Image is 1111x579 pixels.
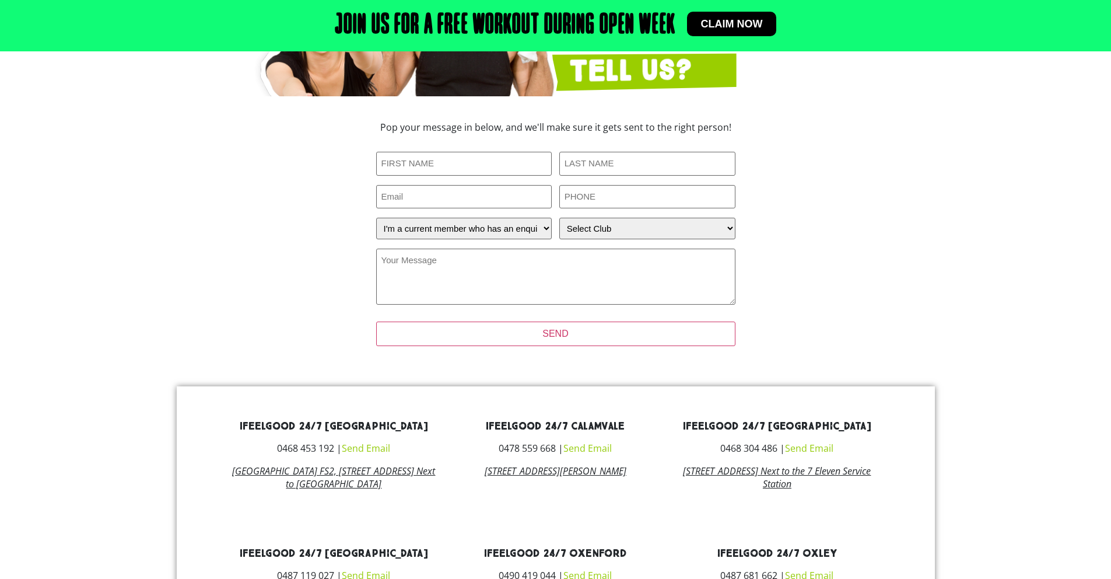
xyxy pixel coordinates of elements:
[485,465,626,477] a: [STREET_ADDRESS][PERSON_NAME]
[717,547,837,560] a: ifeelgood 24/7 Oxley
[240,547,428,560] a: ifeelgood 24/7 [GEOGRAPHIC_DATA]
[376,322,735,346] input: SEND
[687,12,777,36] a: Claim now
[701,19,763,29] span: Claim now
[342,442,390,455] a: Send Email
[683,420,871,433] a: ifeelgood 24/7 [GEOGRAPHIC_DATA]
[559,152,735,176] input: LAST NAME
[563,442,612,455] a: Send Email
[335,12,675,40] h2: Join us for a free workout during open week
[559,185,735,209] input: PHONE
[453,444,657,453] h3: 0478 559 668 |
[785,442,833,455] a: Send Email
[376,152,552,176] input: FIRST NAME
[232,465,435,490] a: [GEOGRAPHIC_DATA] FS2, [STREET_ADDRESS] Next to [GEOGRAPHIC_DATA]
[376,185,552,209] input: Email
[486,420,625,433] a: ifeelgood 24/7 Calamvale
[232,444,436,453] h3: 0468 453 192 |
[299,123,812,132] h3: Pop your message in below, and we'll make sure it gets sent to the right person!
[240,420,428,433] a: ifeelgood 24/7 [GEOGRAPHIC_DATA]
[683,465,871,490] a: [STREET_ADDRESS] Next to the 7 Eleven Service Station
[484,547,627,560] a: ifeelgood 24/7 Oxenford
[675,444,879,453] h3: 0468 304 486 |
